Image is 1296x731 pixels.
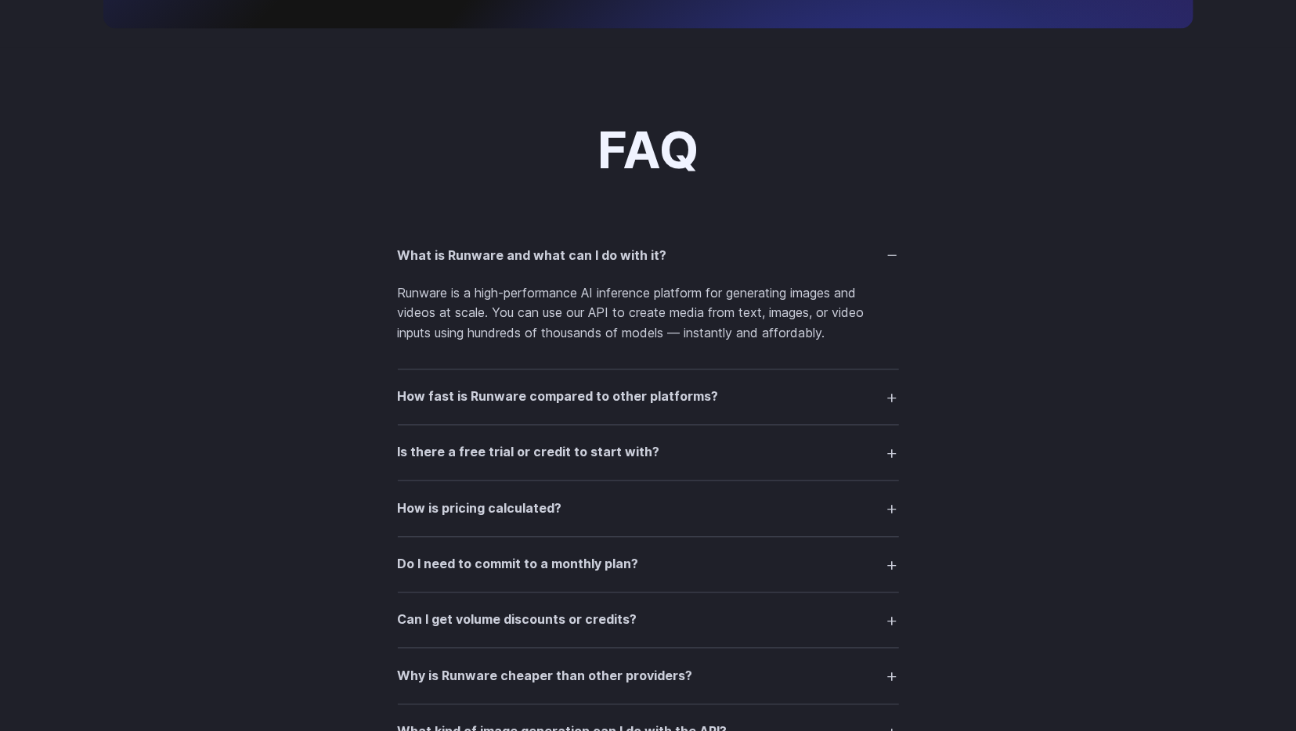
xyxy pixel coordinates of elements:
[398,661,899,691] summary: Why is Runware cheaper than other providers?
[398,247,667,267] h3: What is Runware and what can I do with it?
[398,241,899,271] summary: What is Runware and what can I do with it?
[398,438,899,468] summary: Is there a free trial or credit to start with?
[597,123,699,179] h2: FAQ
[398,494,899,524] summary: How is pricing calculated?
[398,667,693,687] h3: Why is Runware cheaper than other providers?
[398,550,899,580] summary: Do I need to commit to a monthly plan?
[398,443,660,463] h3: Is there a free trial or credit to start with?
[398,387,719,408] h3: How fast is Runware compared to other platforms?
[398,606,899,636] summary: Can I get volume discounts or credits?
[398,610,637,631] h3: Can I get volume discounts or credits?
[398,555,639,575] h3: Do I need to commit to a monthly plan?
[398,383,899,412] summary: How fast is Runware compared to other platforms?
[398,284,899,344] p: Runware is a high-performance AI inference platform for generating images and videos at scale. Yo...
[398,499,562,520] h3: How is pricing calculated?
